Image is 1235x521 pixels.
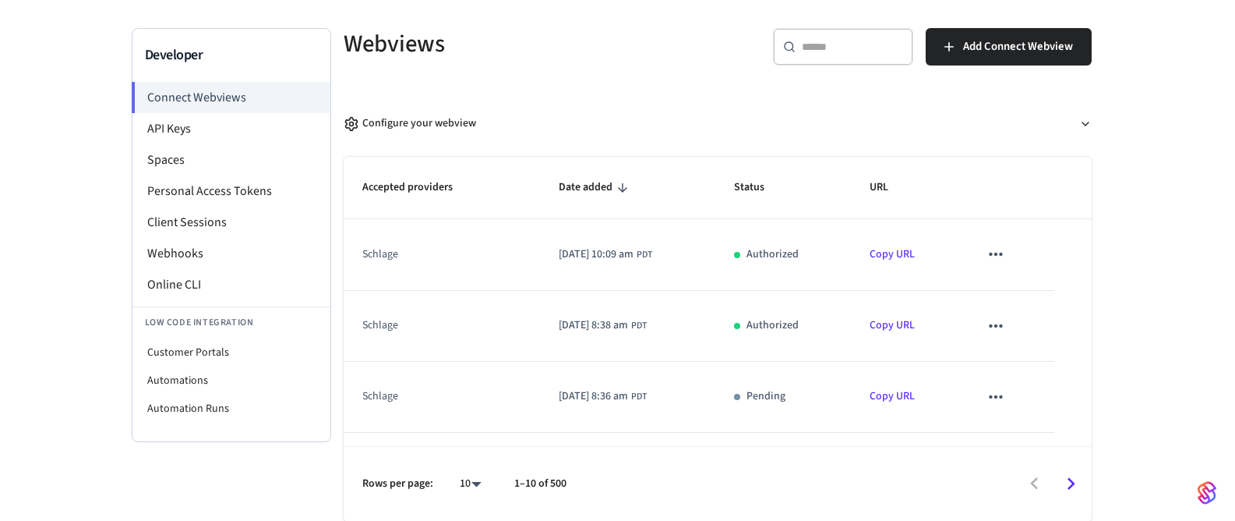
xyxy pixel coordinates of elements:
[870,246,915,262] a: Copy URL
[559,388,647,405] div: America/Los_Angeles
[746,246,799,263] p: Authorized
[362,476,433,492] p: Rows per page:
[145,44,318,66] h3: Developer
[132,367,330,395] li: Automations
[559,246,633,263] span: [DATE] 10:09 am
[132,395,330,423] li: Automation Runs
[132,238,330,269] li: Webhooks
[870,175,909,200] span: URL
[132,144,330,175] li: Spaces
[559,317,647,334] div: America/Los_Angeles
[631,319,647,333] span: PDT
[637,248,652,262] span: PDT
[132,113,330,144] li: API Keys
[452,473,489,495] div: 10
[362,246,506,263] div: schlage
[362,388,506,405] div: schlage
[132,175,330,207] li: Personal Access Tokens
[1053,466,1089,502] button: Go to next page
[1198,480,1216,505] img: SeamLogoGradient.69752ec5.svg
[344,115,476,132] div: Configure your webview
[559,388,628,405] span: [DATE] 8:36 am
[963,37,1073,57] span: Add Connect Webview
[926,28,1092,66] button: Add Connect Webview
[559,246,652,263] div: America/Los_Angeles
[870,317,915,333] a: Copy URL
[132,82,330,113] li: Connect Webviews
[362,175,473,200] span: Accepted providers
[132,307,330,338] li: Low Code Integration
[559,175,633,200] span: Date added
[870,388,915,404] a: Copy URL
[514,476,566,492] p: 1–10 of 500
[132,207,330,238] li: Client Sessions
[132,269,330,300] li: Online CLI
[631,390,647,404] span: PDT
[362,317,506,334] div: schlage
[746,317,799,334] p: Authorized
[344,103,1092,144] button: Configure your webview
[746,388,785,405] p: Pending
[132,338,330,367] li: Customer Portals
[734,175,785,200] span: Status
[344,28,708,60] h5: Webviews
[559,317,628,334] span: [DATE] 8:38 am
